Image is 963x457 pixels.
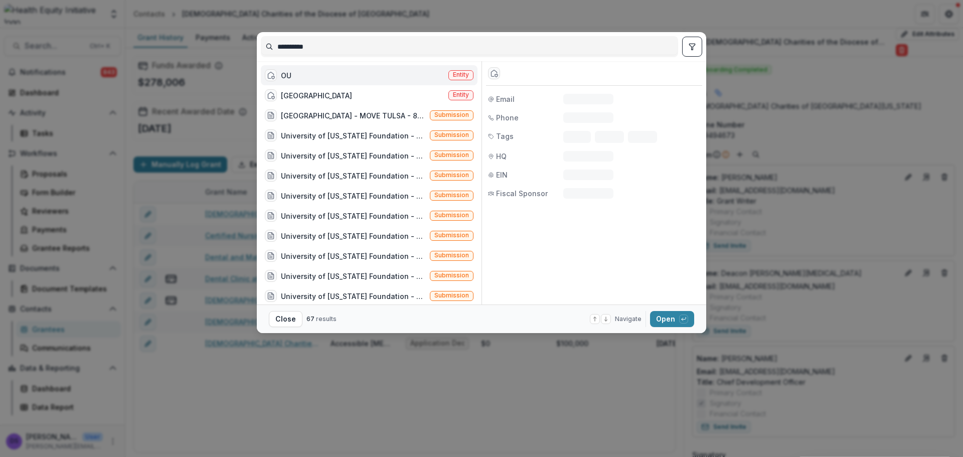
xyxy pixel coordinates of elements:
[496,170,508,180] span: EIN
[496,131,514,141] span: Tags
[281,130,426,141] div: University of [US_STATE] Foundation - OU Food First Pharmacy Program - 260778 - [DATE]
[496,188,548,199] span: Fiscal Sponsor
[434,232,469,239] span: Submission
[281,150,426,161] div: University of [US_STATE] Foundation - Tulsa Healthcare Coverage Program - 324428 - [DATE]
[434,252,469,259] span: Submission
[682,37,702,57] button: toggle filters
[496,94,515,104] span: Email
[269,311,302,327] button: Close
[434,192,469,199] span: Submission
[434,292,469,299] span: Submission
[496,112,519,123] span: Phone
[434,172,469,179] span: Submission
[434,111,469,118] span: Submission
[281,171,426,181] div: University of [US_STATE] Foundation - Tulsa Healthcare Coverage Program - 339900 - [DATE]
[281,271,426,281] div: University of [US_STATE] Foundation - Tulsa Healthcare Coverage Program - 155794 - [DATE]
[615,315,641,324] span: Navigate
[453,71,469,78] span: Entity
[434,131,469,138] span: Submission
[281,70,291,81] div: OU
[281,251,426,261] div: University of [US_STATE] Foundation - Team for Children at Risk - 85000 - [DATE]
[434,212,469,219] span: Submission
[306,315,314,323] span: 67
[453,91,469,98] span: Entity
[434,272,469,279] span: Submission
[434,151,469,159] span: Submission
[281,211,426,221] div: University of [US_STATE] Foundation - Team for Children at Risk - 82000 - [DATE]
[496,151,507,162] span: HQ
[281,191,426,201] div: University of [US_STATE] Foundation - Tulsa Healthcare Coverage Program - 152365 - [DATE]
[281,291,426,301] div: University of [US_STATE] Foundation - HealthySteps - 110000 - [DATE]
[650,311,694,327] button: Open
[316,315,337,323] span: results
[281,90,352,101] div: [GEOGRAPHIC_DATA]
[281,110,426,121] div: [GEOGRAPHIC_DATA] - MOVE TULSA - 81000 - [DATE]
[281,231,426,241] div: University of [US_STATE] Foundation - Team for Children at Risk - 85000 - [DATE]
